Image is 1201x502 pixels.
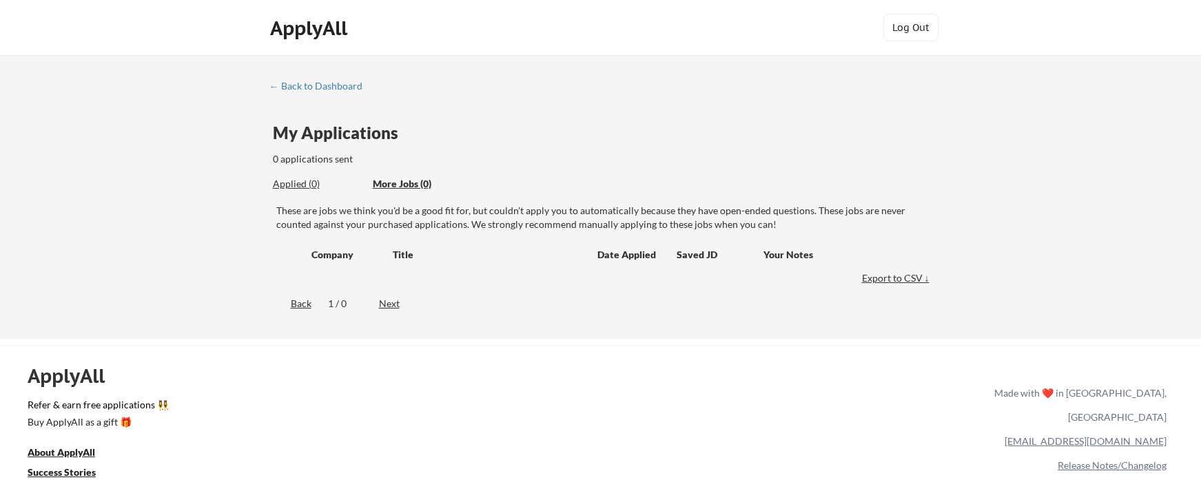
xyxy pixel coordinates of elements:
div: Back [269,297,311,311]
div: These are job applications we think you'd be a good fit for, but couldn't apply you to automatica... [373,177,474,191]
a: About ApplyAll [28,445,114,462]
a: [EMAIL_ADDRESS][DOMAIN_NAME] [1005,435,1167,447]
div: 0 applications sent [273,152,540,166]
a: ← Back to Dashboard [269,81,373,94]
div: These are jobs we think you'd be a good fit for, but couldn't apply you to automatically because ... [276,204,933,231]
div: Title [393,248,584,262]
div: Your Notes [763,248,921,262]
a: Success Stories [28,465,114,482]
div: ApplyAll [28,364,121,388]
u: Success Stories [28,466,96,478]
div: Date Applied [597,248,658,262]
div: These are all the jobs you've been applied to so far. [273,177,362,191]
div: Applied (0) [273,177,362,191]
div: 1 / 0 [328,297,362,311]
div: Export to CSV ↓ [862,271,933,285]
div: Saved JD [677,242,763,266]
u: About ApplyAll [28,446,95,458]
div: ApplyAll [270,17,351,40]
div: Made with ❤️ in [GEOGRAPHIC_DATA], [GEOGRAPHIC_DATA] [989,381,1167,429]
a: Buy ApplyAll as a gift 🎁 [28,415,165,432]
a: Refer & earn free applications 👯‍♀️ [28,400,706,415]
div: Company [311,248,380,262]
button: Log Out [883,14,938,41]
div: ← Back to Dashboard [269,81,373,91]
div: More Jobs (0) [373,177,474,191]
div: Next [379,297,415,311]
a: Release Notes/Changelog [1058,459,1167,471]
div: My Applications [273,125,409,141]
div: Buy ApplyAll as a gift 🎁 [28,417,165,427]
